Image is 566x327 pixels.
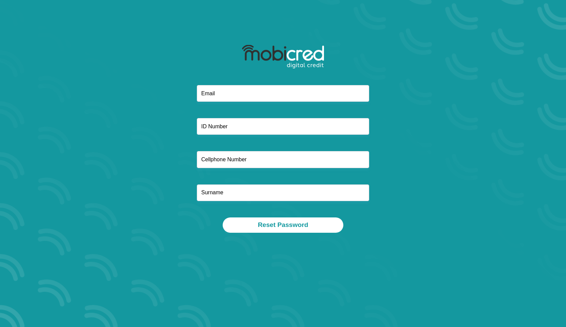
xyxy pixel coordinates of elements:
input: Surname [197,184,369,201]
button: Reset Password [223,217,343,233]
input: Cellphone Number [197,151,369,168]
input: ID Number [197,118,369,135]
input: Email [197,85,369,102]
img: mobicred logo [242,45,324,69]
